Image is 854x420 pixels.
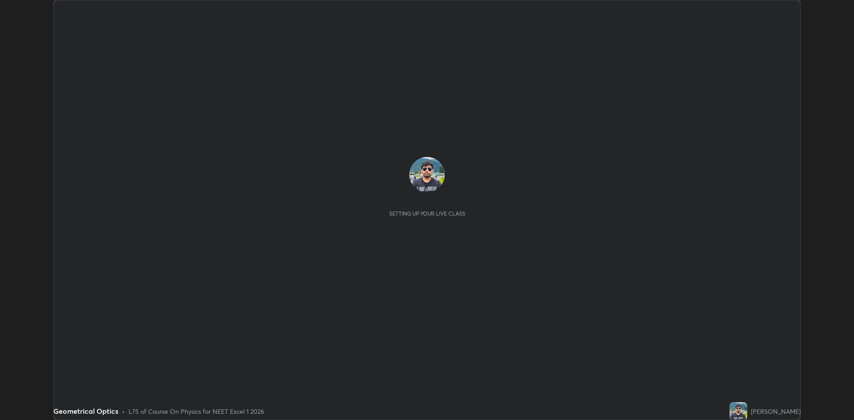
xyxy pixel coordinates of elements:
[729,402,747,420] img: b94a4ccbac2546dc983eb2139155ff30.jpg
[389,210,465,217] div: Setting up your live class
[53,406,118,416] div: Geometrical Optics
[409,157,445,192] img: b94a4ccbac2546dc983eb2139155ff30.jpg
[129,407,264,416] div: L75 of Course On Physics for NEET Excel 1 2026
[751,407,801,416] div: [PERSON_NAME]
[122,407,125,416] div: •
